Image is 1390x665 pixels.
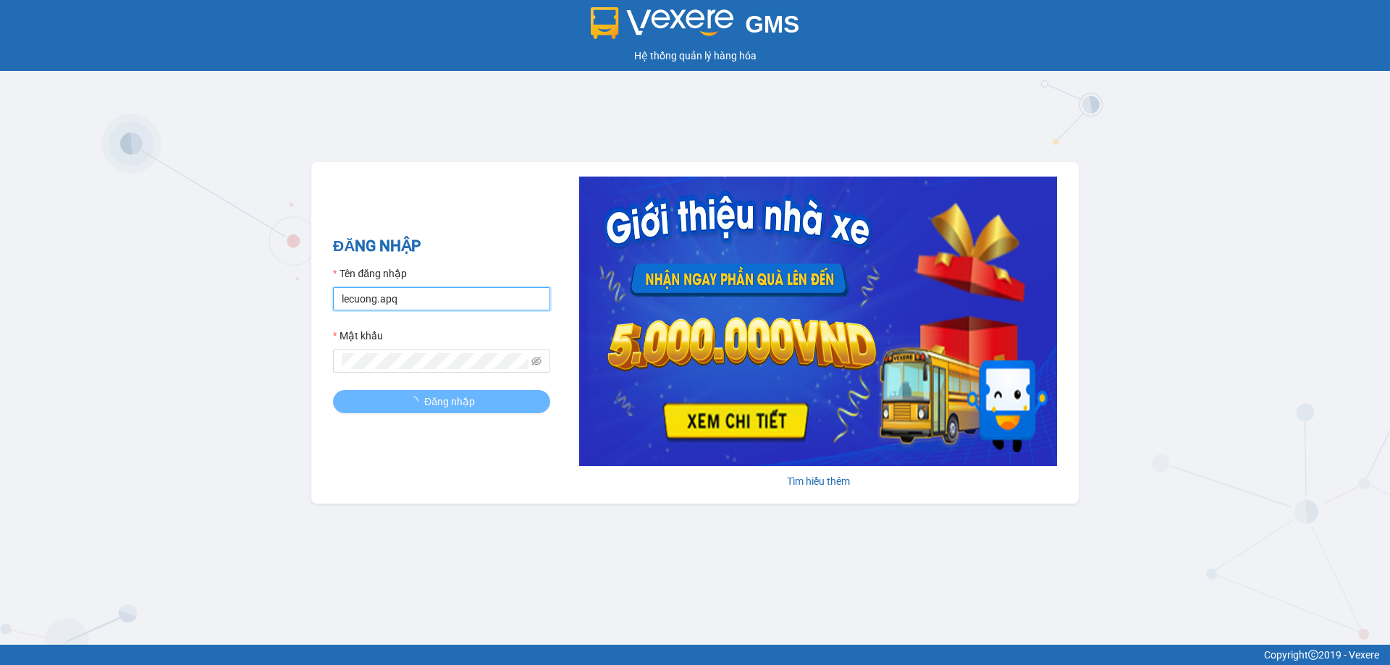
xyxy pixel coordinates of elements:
[531,356,542,366] span: eye-invisible
[333,328,383,344] label: Mật khẩu
[591,22,800,33] a: GMS
[11,647,1379,663] div: Copyright 2019 - Vexere
[424,394,475,410] span: Đăng nhập
[333,266,407,281] label: Tên đăng nhập
[591,7,734,39] img: logo 2
[1308,650,1318,660] span: copyright
[579,473,1057,489] div: Tìm hiểu thêm
[333,390,550,413] button: Đăng nhập
[333,234,550,258] h2: ĐĂNG NHẬP
[342,353,528,369] input: Mật khẩu
[745,11,799,38] span: GMS
[4,48,1386,64] div: Hệ thống quản lý hàng hóa
[408,397,424,407] span: loading
[333,287,550,310] input: Tên đăng nhập
[579,177,1057,466] img: banner-0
